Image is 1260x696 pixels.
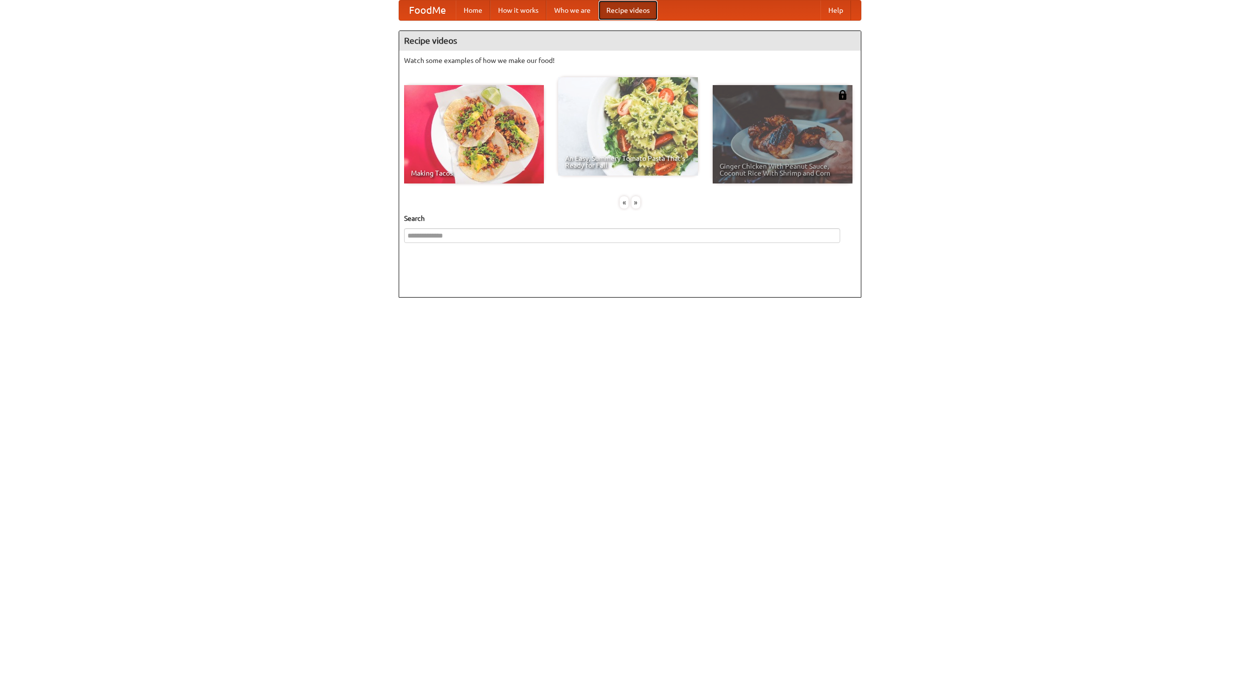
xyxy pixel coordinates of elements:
a: How it works [490,0,546,20]
span: An Easy, Summery Tomato Pasta That's Ready for Fall [565,155,691,169]
h4: Recipe videos [399,31,861,51]
span: Making Tacos [411,170,537,177]
a: Recipe videos [598,0,658,20]
p: Watch some examples of how we make our food! [404,56,856,65]
img: 483408.png [838,90,848,100]
a: Who we are [546,0,598,20]
h5: Search [404,213,856,223]
a: Home [456,0,490,20]
div: » [631,196,640,209]
a: An Easy, Summery Tomato Pasta That's Ready for Fall [558,77,698,176]
a: FoodMe [399,0,456,20]
div: « [620,196,629,209]
a: Help [820,0,851,20]
a: Making Tacos [404,85,544,183]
